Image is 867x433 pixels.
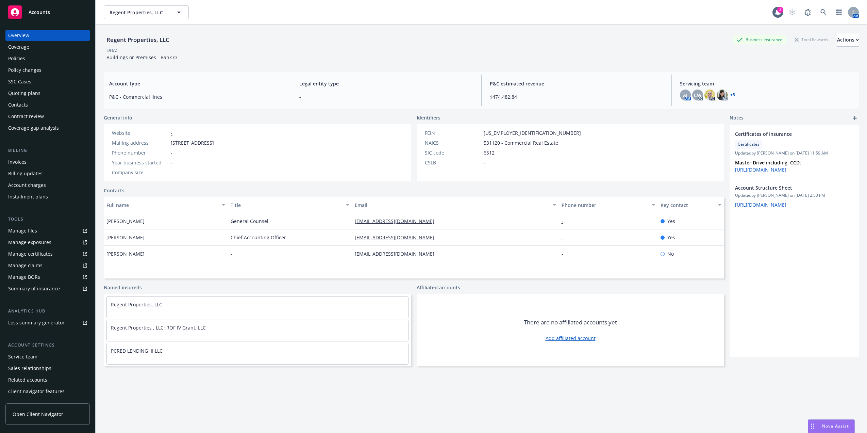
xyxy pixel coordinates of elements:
div: Website [112,129,168,137]
a: - [562,234,569,241]
span: Nova Assist [822,423,849,429]
span: Accounts [29,10,50,15]
div: Manage claims [8,260,43,271]
div: Key contact [661,202,714,209]
a: Loss summary generator [5,317,90,328]
span: AJ [683,92,687,99]
div: Client navigator features [8,386,65,397]
a: [EMAIL_ADDRESS][DOMAIN_NAME] [355,234,440,241]
a: +5 [730,93,735,97]
a: Quoting plans [5,88,90,99]
span: Yes [667,218,675,225]
img: photo [717,90,728,100]
span: Certificates of Insurance [735,130,836,138]
div: Overview [8,30,29,41]
span: Updated by [PERSON_NAME] on [DATE] 11:59 AM [735,150,853,156]
span: 531120 - Commercial Real Estate [484,139,558,146]
span: Updated by [PERSON_NAME] on [DATE] 2:50 PM [735,192,853,198]
span: P&C estimated revenue [490,80,663,87]
a: [URL][DOMAIN_NAME] [735,166,786,173]
button: Phone number [559,197,658,213]
a: Manage claims [5,260,90,271]
div: Loss summary generator [8,317,65,328]
div: Summary of insurance [8,283,60,294]
span: P&C - Commercial lines [109,93,283,100]
div: Company size [112,169,168,176]
div: SIC code [425,149,481,156]
div: Business Insurance [733,35,786,44]
a: Related accounts [5,374,90,385]
a: - [171,130,172,136]
span: General Counsel [231,218,268,225]
div: Invoices [8,157,27,167]
span: - [171,149,172,156]
strong: Master Drive including CCD: [735,159,801,166]
a: Manage certificates [5,248,90,259]
a: Sales relationships [5,363,90,374]
span: There are no affiliated accounts yet [524,318,617,326]
a: Manage BORs [5,272,90,283]
div: Tools [5,216,90,223]
div: Account settings [5,342,90,349]
span: [PERSON_NAME] [106,218,145,225]
span: Buildings or Premises - Bank O [106,54,177,61]
a: Add affiliated account [546,335,596,342]
a: Report a Bug [801,5,815,19]
span: Manage exposures [5,237,90,248]
div: Installment plans [8,191,48,202]
span: General info [104,114,132,121]
div: Full name [106,202,218,209]
span: - [231,250,232,257]
a: Named insureds [104,284,142,291]
a: Overview [5,30,90,41]
div: Total Rewards [791,35,832,44]
div: Billing [5,147,90,154]
div: Sales relationships [8,363,51,374]
a: PCRED LENDING III LLC [111,348,163,354]
img: photo [704,90,715,100]
a: Accounts [5,3,90,22]
a: - [562,218,569,224]
div: Client access [8,398,38,408]
span: [PERSON_NAME] [106,250,145,257]
span: Notes [730,114,744,122]
a: Regent Properties, LLC [111,301,162,308]
a: Contract review [5,111,90,122]
div: Regent Properties, LLC [104,35,172,44]
a: add [851,114,859,122]
div: Related accounts [8,374,47,385]
span: CW [694,92,701,99]
div: Account Structure SheetUpdatedby [PERSON_NAME] on [DATE] 2:50 PM[URL][DOMAIN_NAME] [730,179,859,214]
div: 3 [777,7,783,13]
a: Regent Properties , LLC; ROF IV Grant, LLC [111,324,206,331]
button: Full name [104,197,228,213]
span: [US_EMPLOYER_IDENTIFICATION_NUMBER] [484,129,581,137]
a: Switch app [832,5,846,19]
button: Regent Properties, LLC [104,5,189,19]
span: Servicing team [680,80,853,87]
a: Affiliated accounts [417,284,460,291]
div: Account charges [8,180,46,191]
div: Year business started [112,159,168,166]
div: Manage certificates [8,248,53,259]
div: Phone number [562,202,648,209]
a: Contacts [5,99,90,110]
div: SSC Cases [8,76,31,87]
span: 6512 [484,149,495,156]
button: Nova Assist [808,419,855,433]
div: Drag to move [808,420,817,433]
a: Coverage [5,42,90,52]
a: SSC Cases [5,76,90,87]
div: Policies [8,53,25,64]
span: Regent Properties, LLC [110,9,168,16]
button: Email [352,197,559,213]
span: Identifiers [417,114,440,121]
div: Coverage [8,42,29,52]
span: - [171,169,172,176]
div: Billing updates [8,168,43,179]
a: Billing updates [5,168,90,179]
a: Coverage gap analysis [5,123,90,133]
div: DBA: - [106,47,119,54]
span: [PERSON_NAME] [106,234,145,241]
a: Policy changes [5,65,90,76]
